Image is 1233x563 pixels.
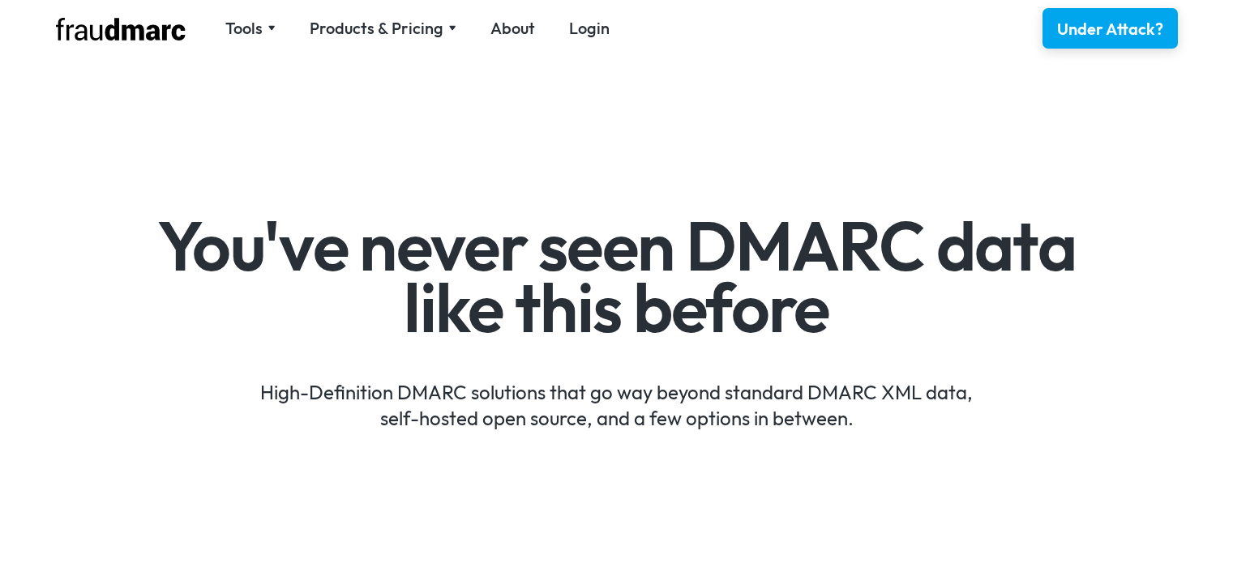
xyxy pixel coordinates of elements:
[225,17,263,40] div: Tools
[225,17,276,40] div: Tools
[310,17,456,40] div: Products & Pricing
[310,17,443,40] div: Products & Pricing
[490,17,535,40] a: About
[1057,18,1163,41] div: Under Attack?
[146,355,1087,431] div: High-Definition DMARC solutions that go way beyond standard DMARC XML data, self-hosted open sour...
[146,215,1087,338] h1: You've never seen DMARC data like this before
[569,17,610,40] a: Login
[1042,8,1178,49] a: Under Attack?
